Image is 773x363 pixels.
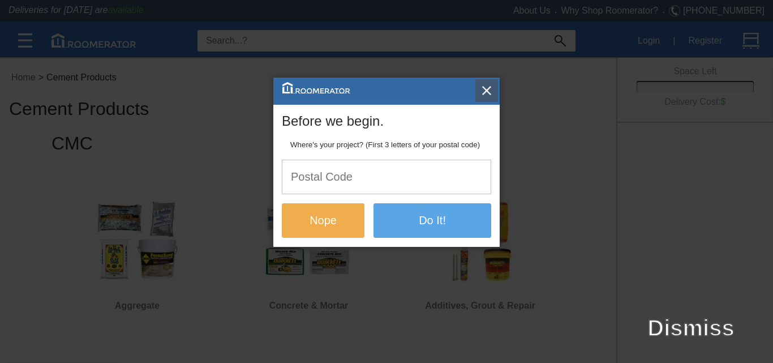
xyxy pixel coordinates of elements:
[282,105,491,129] h4: Before we begin.
[290,139,480,151] label: Where's your project? (First 3 letters of your postal code)
[481,85,492,96] img: X_Button.png
[282,82,350,93] img: roomerator-logo.svg
[282,160,491,194] input: Postal Code
[282,203,364,237] button: Nope
[373,203,491,237] button: Do It!
[647,311,734,345] label: Dismiss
